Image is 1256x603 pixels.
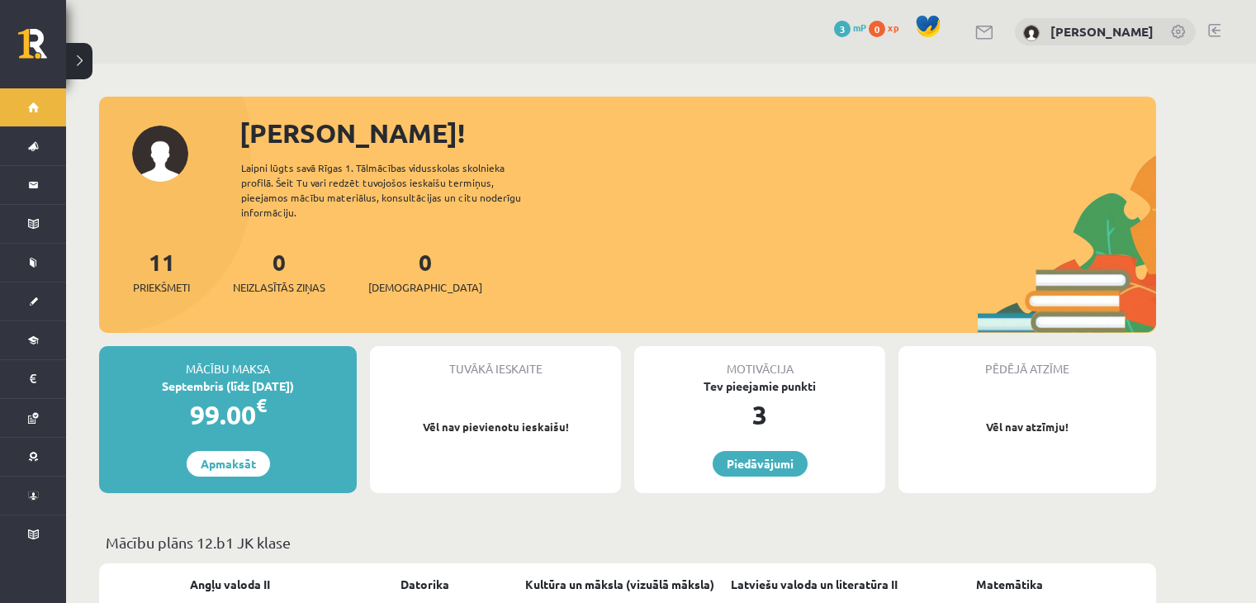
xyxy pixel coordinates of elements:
[368,247,482,296] a: 0[DEMOGRAPHIC_DATA]
[634,346,885,377] div: Motivācija
[99,377,357,395] div: Septembris (līdz [DATE])
[1023,25,1040,41] img: Eduards Hermanovskis
[370,346,621,377] div: Tuvākā ieskaite
[731,576,898,593] a: Latviešu valoda un literatūra II
[99,395,357,434] div: 99.00
[18,29,66,70] a: Rīgas 1. Tālmācības vidusskola
[976,576,1043,593] a: Matemātika
[869,21,885,37] span: 0
[525,576,714,593] a: Kultūra un māksla (vizuālā māksla)
[834,21,866,34] a: 3 mP
[133,279,190,296] span: Priekšmeti
[241,160,550,220] div: Laipni lūgts savā Rīgas 1. Tālmācības vidusskolas skolnieka profilā. Šeit Tu vari redzēt tuvojošo...
[634,395,885,434] div: 3
[869,21,907,34] a: 0 xp
[233,247,325,296] a: 0Neizlasītās ziņas
[634,377,885,395] div: Tev pieejamie punkti
[190,576,270,593] a: Angļu valoda II
[239,113,1156,153] div: [PERSON_NAME]!
[713,451,808,477] a: Piedāvājumi
[1050,23,1154,40] a: [PERSON_NAME]
[187,451,270,477] a: Apmaksāt
[853,21,866,34] span: mP
[378,419,613,435] p: Vēl nav pievienotu ieskaišu!
[256,393,267,417] span: €
[400,576,449,593] a: Datorika
[106,531,1149,553] p: Mācību plāns 12.b1 JK klase
[907,419,1148,435] p: Vēl nav atzīmju!
[99,346,357,377] div: Mācību maksa
[133,247,190,296] a: 11Priekšmeti
[233,279,325,296] span: Neizlasītās ziņas
[368,279,482,296] span: [DEMOGRAPHIC_DATA]
[834,21,851,37] span: 3
[898,346,1156,377] div: Pēdējā atzīme
[888,21,898,34] span: xp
